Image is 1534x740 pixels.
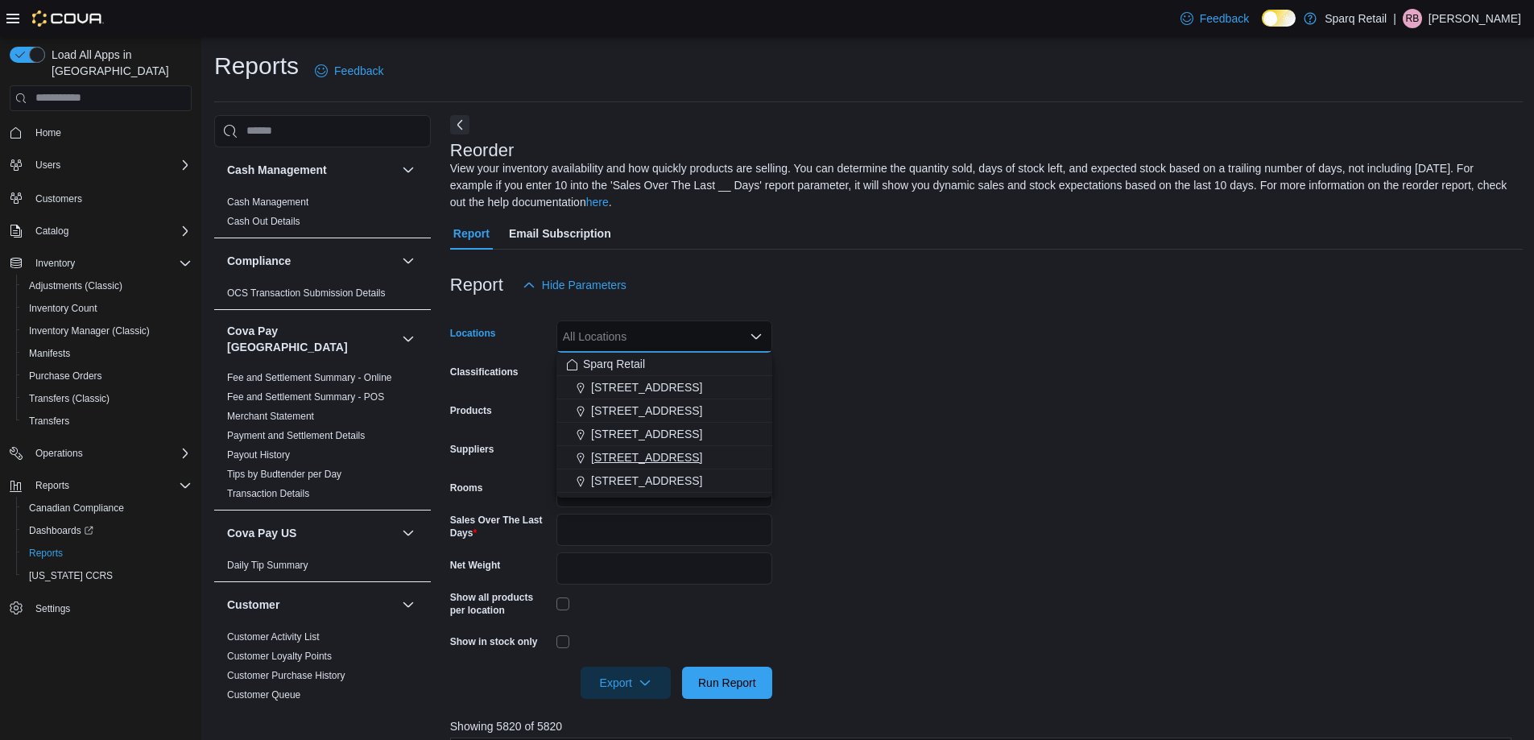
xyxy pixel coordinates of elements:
p: Sparq Retail [1325,9,1387,28]
input: Dark Mode [1262,10,1296,27]
button: Transfers [16,410,198,432]
a: Customer Loyalty Points [227,651,332,662]
span: Canadian Compliance [23,498,192,518]
label: Rooms [450,482,483,494]
span: Settings [35,602,70,615]
button: [STREET_ADDRESS] [556,399,772,423]
span: Customer Activity List [227,630,320,643]
a: Merchant Statement [227,411,314,422]
span: Merchant Statement [227,410,314,423]
span: Settings [29,598,192,618]
button: Inventory [29,254,81,273]
a: Purchase Orders [23,366,109,386]
span: Users [29,155,192,175]
span: [US_STATE] CCRS [29,569,113,582]
h3: Customer [227,597,279,613]
button: Customer [399,595,418,614]
button: Adjustments (Classic) [16,275,198,297]
a: Transfers [23,411,76,431]
button: Catalog [3,220,198,242]
span: Operations [35,447,83,460]
a: Manifests [23,344,76,363]
span: Export [590,667,661,699]
button: Cova Pay US [399,523,418,543]
span: [STREET_ADDRESS] [591,449,702,465]
label: Sales Over The Last Days [450,514,550,539]
button: Inventory [3,252,198,275]
span: Run Report [698,675,756,691]
button: Compliance [399,251,418,271]
span: Reports [29,476,192,495]
a: Fee and Settlement Summary - Online [227,372,392,383]
span: Feedback [1200,10,1249,27]
span: [STREET_ADDRESS] [591,379,702,395]
span: Customers [29,188,192,208]
div: Cova Pay [GEOGRAPHIC_DATA] [214,368,431,510]
button: Run Report [682,667,772,699]
h3: Cova Pay [GEOGRAPHIC_DATA] [227,323,395,355]
label: Net Weight [450,559,500,572]
a: Customer Activity List [227,631,320,643]
label: Suppliers [450,443,494,456]
a: here [586,196,609,209]
span: Inventory Manager (Classic) [23,321,192,341]
button: Cash Management [399,160,418,180]
span: Home [35,126,61,139]
button: [US_STATE] CCRS [16,564,198,587]
div: Compliance [214,283,431,309]
button: Customers [3,186,198,209]
span: Reports [29,547,63,560]
h1: Reports [214,50,299,82]
button: Home [3,121,198,144]
button: Operations [29,444,89,463]
a: Reports [23,544,69,563]
span: Purchase Orders [23,366,192,386]
span: Transfers [23,411,192,431]
button: Customer [227,597,395,613]
span: Manifests [29,347,70,360]
span: [STREET_ADDRESS] [591,403,702,419]
a: Customers [29,189,89,209]
button: Cash Management [227,162,395,178]
span: Fee and Settlement Summary - POS [227,391,384,403]
label: Classifications [450,366,519,378]
a: Cash Out Details [227,216,300,227]
a: Payout History [227,449,290,461]
span: Transaction Details [227,487,309,500]
button: Hide Parameters [516,269,633,301]
span: Daily Tip Summary [227,559,308,572]
button: Settings [3,597,198,620]
button: Canadian Compliance [16,497,198,519]
div: Cova Pay US [214,556,431,581]
span: Cash Management [227,196,308,209]
button: Operations [3,442,198,465]
a: Dashboards [23,521,100,540]
a: OCS Transaction Submission Details [227,287,386,299]
a: Inventory Manager (Classic) [23,321,156,341]
button: Manifests [16,342,198,365]
button: Close list of options [750,330,763,343]
button: Users [3,154,198,176]
span: Fee and Settlement Summary - Online [227,371,392,384]
div: Cash Management [214,192,431,238]
span: [STREET_ADDRESS] [591,426,702,442]
a: [US_STATE] CCRS [23,566,119,585]
h3: Cova Pay US [227,525,296,541]
span: Dashboards [29,524,93,537]
button: Compliance [227,253,395,269]
div: View your inventory availability and how quickly products are selling. You can determine the quan... [450,160,1515,211]
button: Users [29,155,67,175]
a: Settings [29,599,76,618]
span: Home [29,122,192,143]
span: Cash Out Details [227,215,300,228]
a: Tips by Budtender per Day [227,469,341,480]
span: Inventory [29,254,192,273]
a: Payment and Settlement Details [227,430,365,441]
button: [STREET_ADDRESS] [556,376,772,399]
img: Cova [32,10,104,27]
button: Purchase Orders [16,365,198,387]
button: Reports [16,542,198,564]
span: Inventory [35,257,75,270]
span: Operations [29,444,192,463]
